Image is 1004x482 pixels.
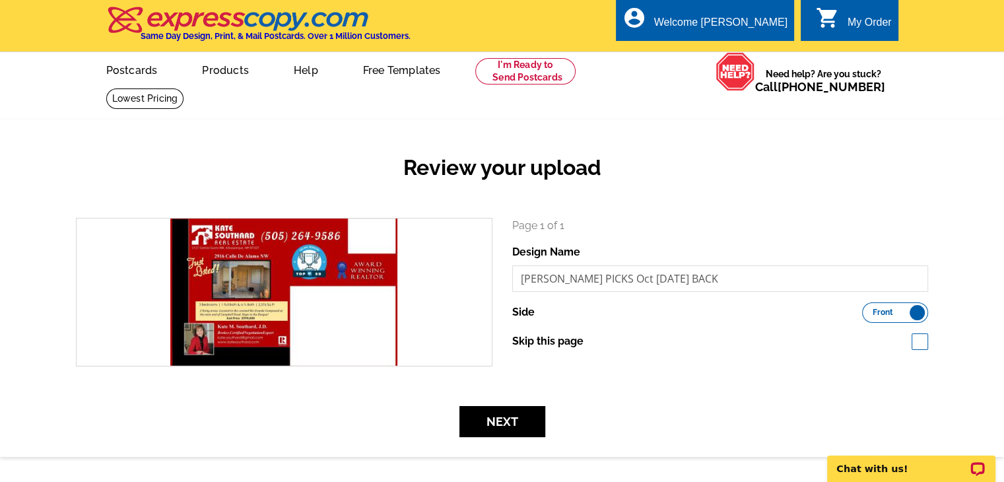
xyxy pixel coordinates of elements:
span: Need help? Are you stuck? [755,67,892,94]
h4: Same Day Design, Print, & Mail Postcards. Over 1 Million Customers. [141,31,411,41]
div: My Order [848,17,892,35]
label: Side [512,304,535,320]
a: Help [273,53,339,85]
label: Design Name [512,244,580,260]
div: Welcome [PERSON_NAME] [654,17,787,35]
span: Call [755,80,885,94]
a: Same Day Design, Print, & Mail Postcards. Over 1 Million Customers. [106,16,411,41]
p: Page 1 of 1 [512,218,929,234]
a: Postcards [85,53,179,85]
span: Front [873,309,893,316]
i: account_circle [622,6,646,30]
img: help [716,52,755,91]
a: [PHONE_NUMBER] [778,80,885,94]
label: Skip this page [512,333,584,349]
a: Products [181,53,270,85]
a: Free Templates [342,53,462,85]
button: Next [459,406,545,437]
h2: Review your upload [66,155,938,180]
i: shopping_cart [816,6,840,30]
a: shopping_cart My Order [816,15,892,31]
iframe: LiveChat chat widget [819,440,1004,482]
input: File Name [512,265,929,292]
